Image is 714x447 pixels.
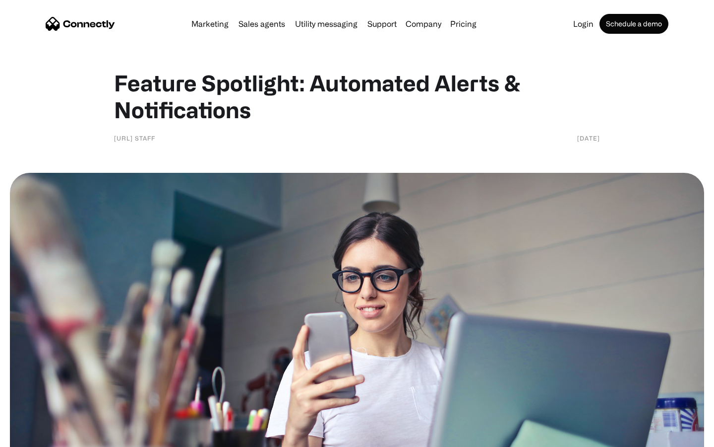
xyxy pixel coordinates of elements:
a: Pricing [446,20,480,28]
div: [DATE] [577,133,600,143]
a: Support [363,20,401,28]
div: [URL] staff [114,133,155,143]
aside: Language selected: English [10,430,59,444]
a: Schedule a demo [599,14,668,34]
ul: Language list [20,430,59,444]
a: Utility messaging [291,20,361,28]
h1: Feature Spotlight: Automated Alerts & Notifications [114,70,600,123]
a: Login [569,20,597,28]
a: Sales agents [235,20,289,28]
div: Company [406,17,441,31]
a: Marketing [187,20,233,28]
